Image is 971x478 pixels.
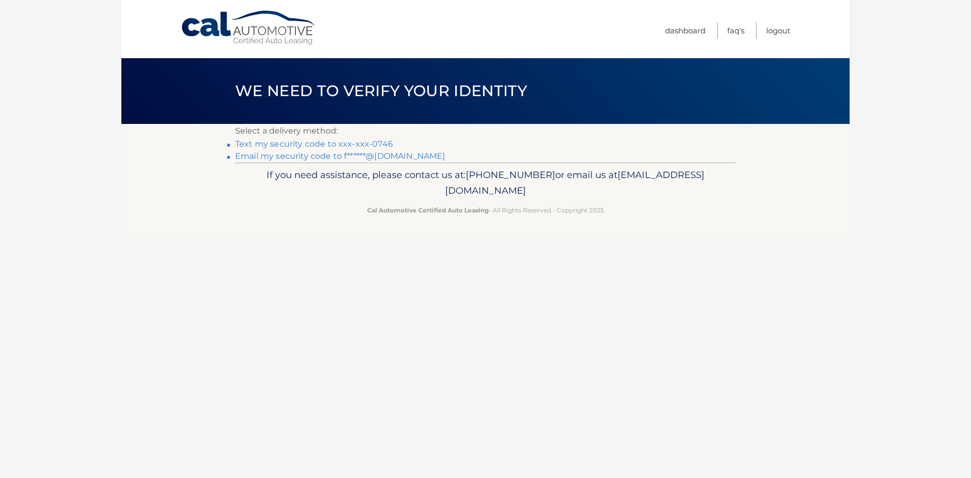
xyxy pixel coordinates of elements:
[242,167,729,199] p: If you need assistance, please contact us at: or email us at
[727,22,744,39] a: FAQ's
[766,22,790,39] a: Logout
[235,151,446,161] a: Email my security code to f******@[DOMAIN_NAME]
[466,169,555,181] span: [PHONE_NUMBER]
[242,205,729,215] p: - All Rights Reserved - Copyright 2025
[235,81,527,100] span: We need to verify your identity
[235,139,393,149] a: Text my security code to xxx-xxx-0746
[367,206,489,214] strong: Cal Automotive Certified Auto Leasing
[665,22,705,39] a: Dashboard
[235,124,736,138] p: Select a delivery method:
[181,10,317,46] a: Cal Automotive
